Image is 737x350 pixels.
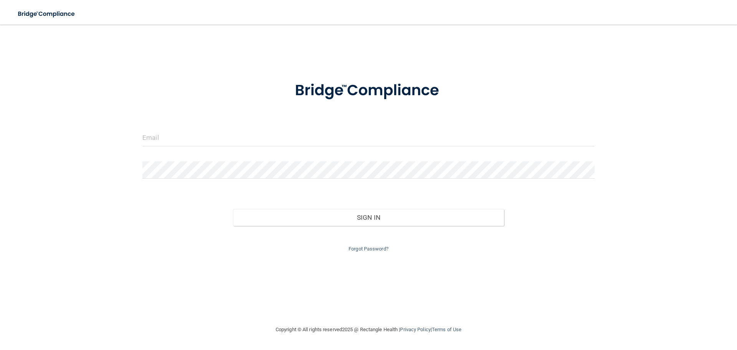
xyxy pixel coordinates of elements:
[432,327,461,332] a: Terms of Use
[12,6,82,22] img: bridge_compliance_login_screen.278c3ca4.svg
[349,246,388,252] a: Forgot Password?
[400,327,430,332] a: Privacy Policy
[233,209,504,226] button: Sign In
[279,71,458,111] img: bridge_compliance_login_screen.278c3ca4.svg
[142,129,595,146] input: Email
[228,317,509,342] div: Copyright © All rights reserved 2025 @ Rectangle Health | |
